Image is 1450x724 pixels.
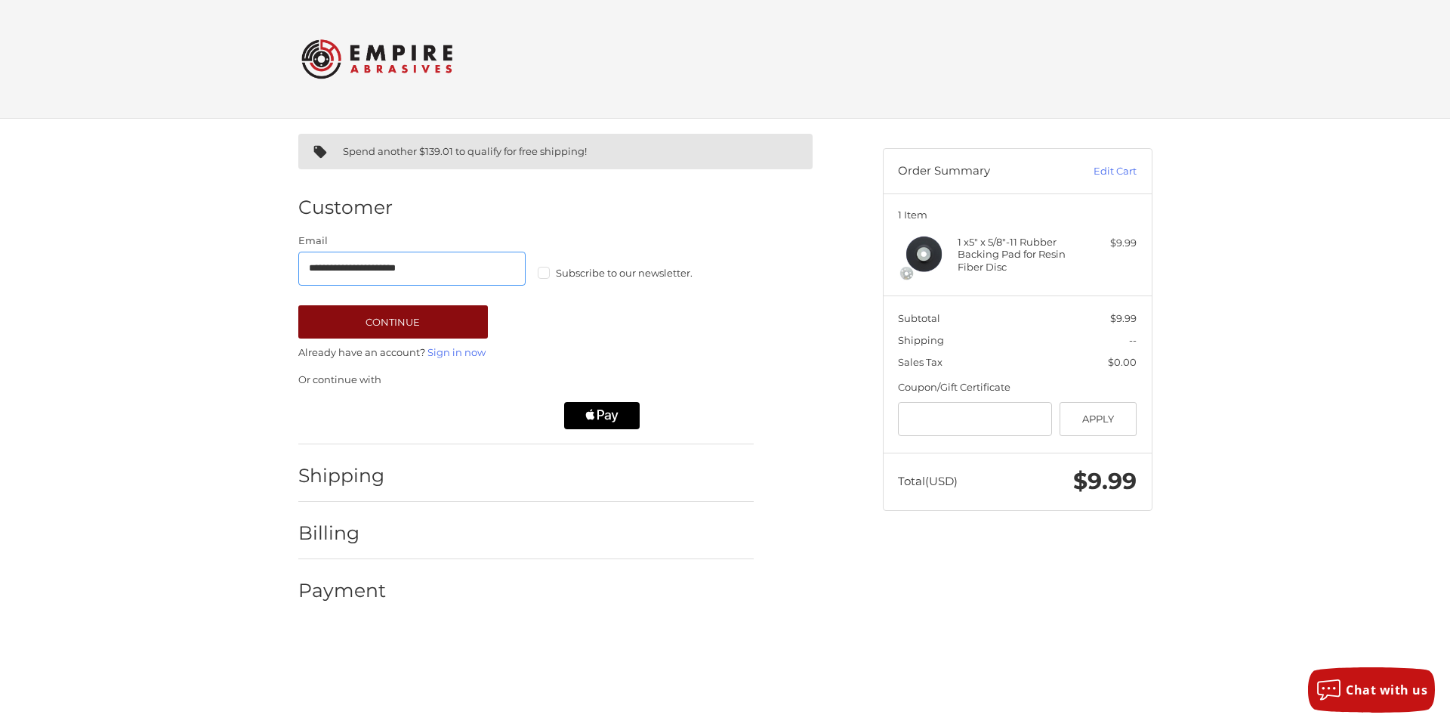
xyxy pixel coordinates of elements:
[1110,312,1137,324] span: $9.99
[298,464,387,487] h2: Shipping
[298,521,387,545] h2: Billing
[1108,356,1137,368] span: $0.00
[298,234,526,249] label: Email
[898,474,958,488] span: Total (USD)
[898,380,1137,395] div: Coupon/Gift Certificate
[298,305,488,339] button: Continue
[298,196,393,219] h2: Customer
[1060,164,1137,179] a: Edit Cart
[1346,682,1427,698] span: Chat with us
[1308,667,1435,713] button: Chat with us
[898,312,940,324] span: Subtotal
[1077,236,1137,251] div: $9.99
[343,145,587,157] span: Spend another $139.01 to qualify for free shipping!
[298,373,754,388] p: Or continue with
[958,236,1073,273] h4: 1 x 5" x 5/8"-11 Rubber Backing Pad for Resin Fiber Disc
[301,29,452,88] img: Empire Abrasives
[898,209,1137,221] h3: 1 Item
[1129,334,1137,346] span: --
[298,579,387,602] h2: Payment
[429,402,550,429] iframe: PayPal-paylater
[556,267,693,279] span: Subscribe to our newsletter.
[1073,467,1137,495] span: $9.99
[898,334,944,346] span: Shipping
[898,164,1060,179] h3: Order Summary
[427,346,486,358] a: Sign in now
[898,356,942,368] span: Sales Tax
[898,402,1052,436] input: Gift Certificate or Coupon Code
[298,345,754,360] p: Already have an account?
[293,402,414,429] iframe: PayPal-paypal
[1060,402,1137,436] button: Apply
